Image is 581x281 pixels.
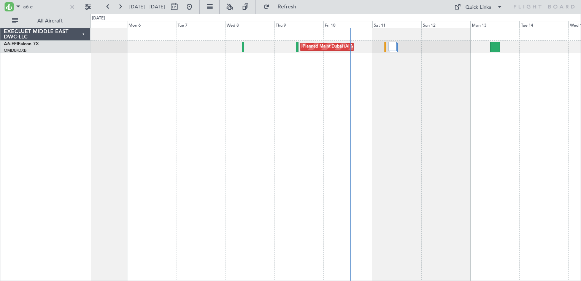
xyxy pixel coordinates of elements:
div: Thu 9 [274,21,323,28]
div: Sat 11 [372,21,421,28]
a: A6-EFIFalcon 7X [4,42,39,46]
div: Mon 6 [127,21,176,28]
a: OMDB/DXB [4,48,27,53]
div: Sun 12 [421,21,470,28]
div: Quick Links [465,4,491,11]
span: [DATE] - [DATE] [129,3,165,10]
span: A6-EFI [4,42,18,46]
div: [DATE] [92,15,105,22]
div: Wed 8 [225,21,274,28]
div: Mon 13 [470,21,519,28]
div: Sun 5 [78,21,127,28]
button: Refresh [260,1,305,13]
input: A/C (Reg. or Type) [23,1,67,13]
div: Tue 7 [176,21,225,28]
button: Quick Links [450,1,506,13]
button: All Aircraft [8,15,83,27]
div: Planned Maint Dubai (Al Maktoum Intl) [303,41,378,53]
div: Tue 14 [519,21,568,28]
div: Fri 10 [323,21,372,28]
span: All Aircraft [20,18,80,24]
span: Refresh [271,4,303,10]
